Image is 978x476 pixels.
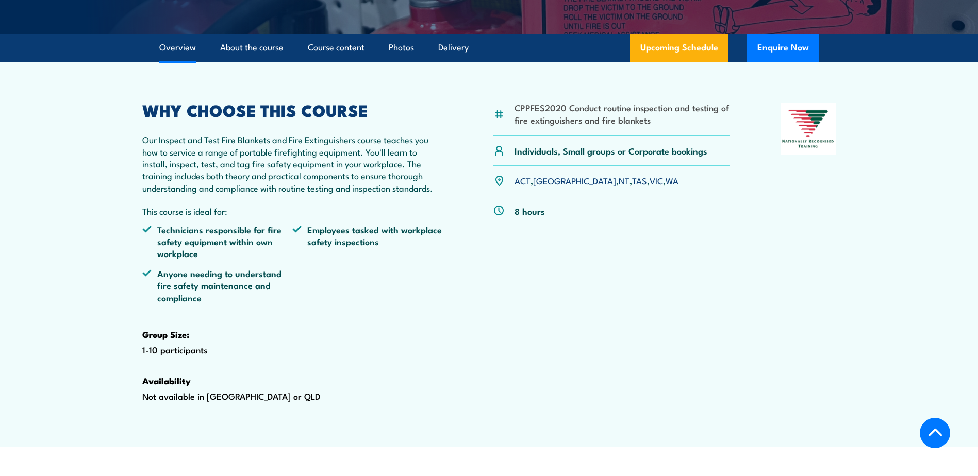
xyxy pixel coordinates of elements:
[142,374,191,387] strong: Availability
[515,205,545,217] p: 8 hours
[666,174,678,186] a: WA
[142,205,443,217] p: This course is ideal for:
[515,101,731,126] li: CPPFES2020 Conduct routine inspection and testing of fire extinguishers and fire blankets
[438,34,469,61] a: Delivery
[142,224,293,260] li: Technicians responsible for fire safety equipment within own workplace
[630,34,728,62] a: Upcoming Schedule
[142,103,443,117] h2: WHY CHOOSE THIS COURSE
[632,174,647,186] a: TAS
[515,175,678,186] p: , , , , ,
[515,145,707,157] p: Individuals, Small groups or Corporate bookings
[533,174,616,186] a: [GEOGRAPHIC_DATA]
[159,34,196,61] a: Overview
[220,34,284,61] a: About the course
[515,174,531,186] a: ACT
[781,103,836,155] img: Nationally Recognised Training logo.
[292,224,443,260] li: Employees tasked with workplace safety inspections
[142,328,189,341] strong: Group Size:
[747,34,819,62] button: Enquire Now
[389,34,414,61] a: Photos
[142,103,443,435] div: 1-10 participants Not available in [GEOGRAPHIC_DATA] or QLD
[308,34,364,61] a: Course content
[142,133,443,194] p: Our Inspect and Test Fire Blankets and Fire Extinguishers course teaches you how to service a ran...
[619,174,629,186] a: NT
[650,174,663,186] a: VIC
[142,267,293,303] li: Anyone needing to understand fire safety maintenance and compliance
